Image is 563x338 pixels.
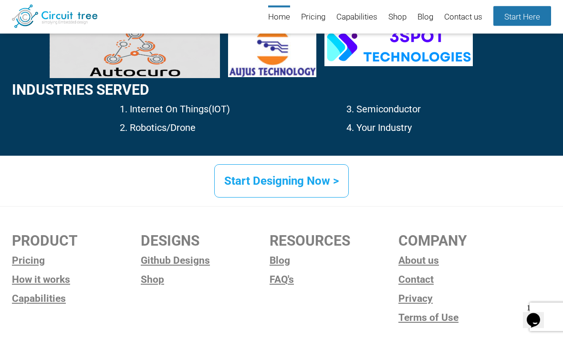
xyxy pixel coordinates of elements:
a: Pricing [301,6,325,29]
a: Home [268,6,290,29]
a: Contact us [444,6,482,29]
a: Shop [141,273,270,287]
p: 2. Robotics/Drone [120,121,271,135]
a: How it works [12,273,141,287]
a: Contact [398,273,527,287]
a: Shop [388,6,407,29]
a: Capabilities [12,292,141,306]
h2: COMPANY [398,233,527,249]
a: Capabilities [336,6,377,29]
p: 1. Internet On Things(IOT) [120,103,271,117]
h2: PRODUCT [12,233,141,249]
p: 3. Semiconductor [346,103,551,117]
iframe: chat widget [523,300,553,328]
a: Github Designs [141,254,270,268]
h2: RESOURCES [270,233,398,249]
a: Terms of Use [398,311,527,325]
a: Start Designing Now > [214,165,349,198]
a: Pricing [12,254,141,268]
a: Blog [417,6,433,29]
a: Privacy [398,292,527,306]
h2: DESIGNS [141,233,270,249]
p: 4. Your Industry [346,121,551,135]
a: About us [398,254,527,268]
a: Blog [270,254,398,268]
a: FAQ's [270,273,398,287]
a: Start Here [493,6,551,26]
h2: Industries Served [12,82,551,98]
img: Circuit Tree [12,5,97,28]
